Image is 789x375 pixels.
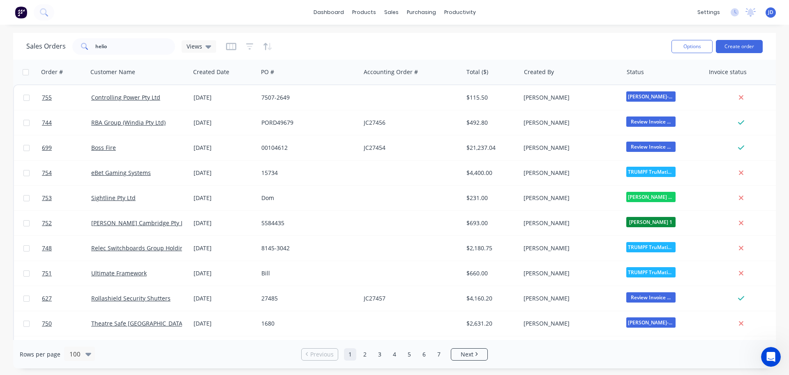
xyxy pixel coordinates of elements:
a: Page 7 [433,348,445,361]
div: $4,160.20 [466,294,514,303]
a: Page 2 [359,348,371,361]
a: Relec Switchboards Group Holdings [91,244,190,252]
a: RBA Group (Windia Pty Ltd) [91,119,166,126]
div: Invoice status [709,68,747,76]
a: Rollashield Security Shutters [91,294,171,302]
span: 627 [42,294,52,303]
div: 27485 [261,294,353,303]
span: 751 [42,269,52,277]
a: 752 [42,211,91,235]
input: Search... [95,38,175,55]
div: JC27457 [364,294,455,303]
a: Controlling Power Pty Ltd [91,93,160,101]
ul: Pagination [298,348,491,361]
span: Review Invoice ... [626,116,676,127]
button: Create order [716,40,763,53]
div: 5584435 [261,219,353,227]
a: 755 [42,85,91,110]
div: Total ($) [466,68,488,76]
div: [PERSON_NAME] [524,119,615,127]
div: [PERSON_NAME] [524,219,615,227]
span: Previous [310,350,334,359]
div: 00104612 [261,144,353,152]
div: [DATE] [194,319,255,328]
a: Boss Fire [91,144,116,151]
a: Theatre Safe [GEOGRAPHIC_DATA] [91,319,185,327]
div: [DATE] [194,93,255,102]
a: Next page [451,350,487,359]
div: Bill [261,269,353,277]
div: [PERSON_NAME] [524,144,615,152]
a: 753 [42,186,91,210]
span: TRUMPF TruMatic... [626,242,676,252]
div: Customer Name [90,68,135,76]
h1: Sales Orders [26,42,66,50]
div: $2,631.20 [466,319,514,328]
a: Page 4 [388,348,401,361]
div: Order # [41,68,63,76]
a: Ultimate Framework [91,269,147,277]
div: [DATE] [194,144,255,152]
div: [DATE] [194,119,255,127]
span: TRUMPF TruMatic... [626,167,676,177]
div: Status [627,68,644,76]
div: PO # [261,68,274,76]
span: [PERSON_NAME]-Power C5 [626,317,676,328]
div: $231.00 [466,194,514,202]
a: Previous page [302,350,338,359]
a: 699 [42,135,91,160]
div: productivity [440,6,480,19]
div: $21,237.04 [466,144,514,152]
div: [DATE] [194,244,255,252]
div: $2,180.75 [466,244,514,252]
a: Page 5 [403,348,415,361]
div: [DATE] [194,219,255,227]
div: sales [380,6,403,19]
div: products [348,6,380,19]
div: settings [693,6,724,19]
a: Page 1 is your current page [344,348,356,361]
div: [PERSON_NAME] [524,244,615,252]
span: 753 [42,194,52,202]
span: 752 [42,219,52,227]
a: 744 [42,110,91,135]
span: 755 [42,93,52,102]
span: TRUMPF TruMatic... [626,267,676,277]
div: Created Date [193,68,229,76]
div: PORD49679 [261,119,353,127]
div: Accounting Order # [364,68,418,76]
span: [PERSON_NAME]-Power C5 [626,91,676,102]
div: [DATE] [194,269,255,277]
div: $693.00 [466,219,514,227]
img: Factory [15,6,27,19]
span: JD [768,9,773,16]
span: 750 [42,319,52,328]
div: $4,400.00 [466,169,514,177]
a: 749 [42,336,91,361]
div: [PERSON_NAME] [524,319,615,328]
div: 1680 [261,319,353,328]
div: $115.50 [466,93,514,102]
a: Sightline Pty Ltd [91,194,136,202]
div: [DATE] [194,294,255,303]
span: Review Invoice ... [626,142,676,152]
div: [PERSON_NAME] [524,169,615,177]
a: 627 [42,286,91,311]
a: Page 6 [418,348,430,361]
div: [PERSON_NAME] [524,93,615,102]
div: purchasing [403,6,440,19]
iframe: Intercom live chat [761,347,781,367]
a: 751 [42,261,91,286]
a: [PERSON_NAME] Cambridge Pty Ltd [91,219,189,227]
span: [PERSON_NAME] Power C5 C... [626,192,676,202]
div: [PERSON_NAME] [524,194,615,202]
span: Next [461,350,473,359]
div: [DATE] [194,169,255,177]
span: 748 [42,244,52,252]
a: eBet Gaming Systems [91,169,151,177]
div: $492.80 [466,119,514,127]
a: 748 [42,236,91,261]
a: 754 [42,161,91,185]
div: 15734 [261,169,353,177]
a: 750 [42,311,91,336]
